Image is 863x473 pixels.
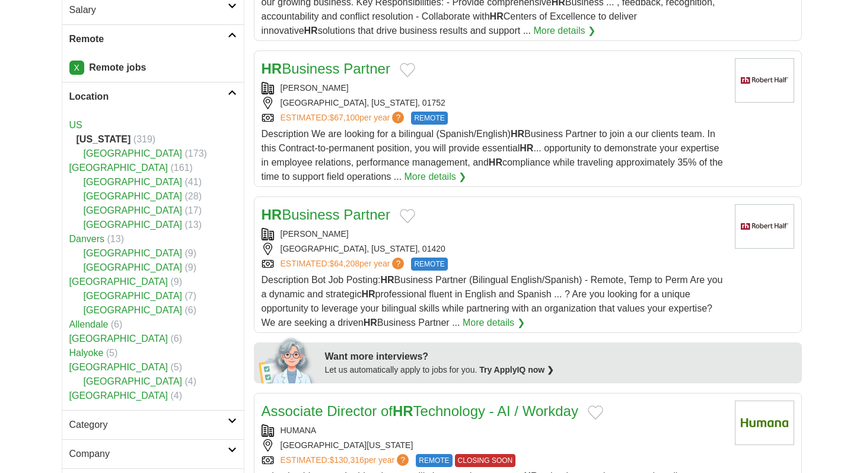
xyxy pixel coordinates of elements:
a: [GEOGRAPHIC_DATA] [84,262,183,272]
a: Company [62,439,244,468]
div: Let us automatically apply to jobs for you. [325,364,795,376]
strong: HR [520,143,533,153]
h2: Location [69,90,228,104]
a: Halyoke [69,348,104,358]
strong: HR [381,275,394,285]
span: (5) [106,348,118,358]
strong: HR [490,11,504,21]
a: [GEOGRAPHIC_DATA] [84,376,183,386]
h2: Remote [69,32,228,46]
span: (28) [185,191,202,201]
span: REMOTE [411,112,447,125]
a: HUMANA [281,426,317,435]
span: Description We are looking for a bilingual (Spanish/English) Business Partner to join a our clien... [262,129,723,182]
a: [GEOGRAPHIC_DATA] [84,248,183,258]
span: (17) [185,205,202,215]
h2: Company [69,447,228,461]
strong: HR [304,26,318,36]
strong: HR [262,61,282,77]
div: [GEOGRAPHIC_DATA][US_STATE] [262,439,725,452]
span: REMOTE [416,454,452,467]
span: (319) [133,134,155,144]
a: [GEOGRAPHIC_DATA] [69,391,168,401]
a: [GEOGRAPHIC_DATA] [69,163,168,173]
span: $64,208 [329,259,359,268]
button: Add to favorite jobs [400,63,415,77]
div: [GEOGRAPHIC_DATA], [US_STATE], 01420 [262,243,725,255]
a: [GEOGRAPHIC_DATA] [84,220,183,230]
a: [GEOGRAPHIC_DATA] [69,277,168,287]
strong: HR [511,129,524,139]
span: (173) [185,148,207,158]
span: CLOSING SOON [455,454,516,467]
button: Add to favorite jobs [400,209,415,223]
a: Associate Director ofHRTechnology - AI / Workday [262,403,578,419]
span: (6) [185,305,197,315]
a: [GEOGRAPHIC_DATA] [84,205,183,215]
span: (13) [185,220,202,230]
a: ESTIMATED:$130,316per year? [281,454,412,467]
div: [GEOGRAPHIC_DATA], [US_STATE], 01752 [262,97,725,109]
a: More details ❯ [463,316,525,330]
a: [PERSON_NAME] [281,229,349,239]
h2: Category [69,418,228,432]
a: Location [62,82,244,111]
span: (7) [185,291,197,301]
div: Want more interviews? [325,350,795,364]
span: $67,100 [329,113,359,122]
strong: HR [262,207,282,223]
a: [PERSON_NAME] [281,83,349,93]
a: [GEOGRAPHIC_DATA] [84,148,183,158]
span: (41) [185,177,202,187]
span: (5) [171,362,183,372]
a: Try ApplyIQ now ❯ [479,365,554,374]
span: (9) [185,262,197,272]
h2: Salary [69,3,228,17]
a: Allendale [69,319,109,329]
span: $130,316 [329,455,364,465]
strong: HR [361,289,375,299]
a: HRBusiness Partner [262,207,390,223]
img: Robert Half logo [735,58,794,103]
img: Robert Half logo [735,204,794,249]
a: Danvers [69,234,105,244]
strong: HR [364,318,377,328]
span: (161) [171,163,193,173]
span: (6) [111,319,123,329]
button: Add to favorite jobs [588,405,603,420]
strong: HR [393,403,413,419]
a: [GEOGRAPHIC_DATA] [69,362,168,372]
a: ESTIMATED:$67,100per year? [281,112,407,125]
a: Remote [62,24,244,53]
strong: [US_STATE] [77,134,131,144]
a: [GEOGRAPHIC_DATA] [84,305,183,315]
strong: HR [489,157,502,167]
span: (13) [107,234,124,244]
a: [GEOGRAPHIC_DATA] [84,177,183,187]
a: HRBusiness Partner [262,61,390,77]
a: [GEOGRAPHIC_DATA] [69,334,168,344]
strong: Remote jobs [89,62,146,72]
span: Description Bot Job Posting: Business Partner (Bilingual English/Spanish) - Remote, Temp to Perm ... [262,275,723,328]
a: Category [62,410,244,439]
a: More details ❯ [533,24,595,38]
span: (9) [185,248,197,258]
a: US [69,120,82,130]
a: ESTIMATED:$64,208per year? [281,258,407,271]
span: (9) [171,277,183,287]
a: [GEOGRAPHIC_DATA] [84,191,183,201]
a: More details ❯ [405,170,467,184]
span: (6) [171,334,183,344]
span: (4) [171,391,183,401]
img: Humana logo [735,401,794,445]
span: (4) [185,376,197,386]
span: REMOTE [411,258,447,271]
a: X [69,61,84,75]
span: ? [397,454,409,466]
span: ? [392,258,404,269]
img: apply-iq-scientist.png [259,336,316,383]
span: ? [392,112,404,123]
a: [GEOGRAPHIC_DATA] [84,291,183,301]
